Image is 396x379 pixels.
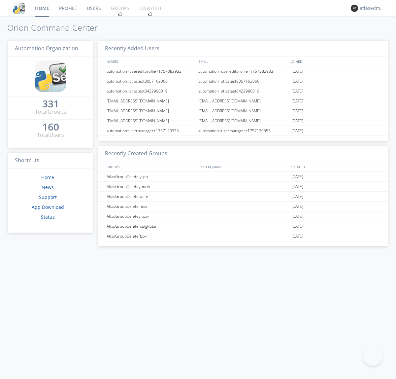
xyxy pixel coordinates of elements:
a: [EMAIL_ADDRESS][DOMAIN_NAME][EMAIL_ADDRESS][DOMAIN_NAME][DATE] [98,116,388,126]
div: EMAIL [197,57,289,66]
a: automation+usereditprofile+1757382933automation+usereditprofile+1757382933[DATE] [98,66,388,76]
a: AtlasGroupDeletefbpxr[DATE] [98,231,388,241]
span: [DATE] [291,172,303,182]
a: [EMAIL_ADDRESS][DOMAIN_NAME][EMAIL_ADDRESS][DOMAIN_NAME][DATE] [98,96,388,106]
a: AtlasGroupDeleteynncw[DATE] [98,182,388,192]
h3: Shortcuts [8,153,93,169]
div: automation+atlastest8057162066 [197,76,290,86]
div: Total Users [37,131,64,139]
a: automation+usermanager+1757120355automation+usermanager+1757120355[DATE] [98,126,388,136]
div: atlas+dm+only+lead [360,5,384,12]
span: [DATE] [291,86,303,96]
a: AtlasGroupDeletefculgRubin[DATE] [98,221,388,231]
img: cddb5a64eb264b2086981ab96f4c1ba7 [35,60,66,92]
span: [DATE] [291,76,303,86]
a: AtlasGroupDeletelnnsn[DATE] [98,202,388,211]
img: spin.svg [148,12,152,17]
span: [DATE] [291,211,303,221]
a: 160 [42,124,59,131]
img: 373638.png [351,5,358,12]
span: Automation Organization [15,45,78,52]
div: [EMAIL_ADDRESS][DOMAIN_NAME] [197,106,290,116]
div: automation+atlastest8057162066 [105,76,196,86]
span: [DATE] [291,66,303,76]
a: Home [41,174,54,180]
span: [DATE] [291,221,303,231]
span: [DATE] [291,202,303,211]
div: NAMES [105,57,195,66]
span: [DATE] [291,231,303,241]
div: 331 [42,100,59,107]
a: automation+atlastest8422990019automation+atlastest8422990019[DATE] [98,86,388,96]
h3: Recently Created Groups [98,146,388,162]
div: automation+usereditprofile+1757382933 [105,66,196,76]
span: [DATE] [291,116,303,126]
a: Support [39,194,57,200]
div: AtlasGroupDeletefbpxr [105,231,196,241]
div: AtlasGroupDeletelwsfe [105,192,196,201]
div: [EMAIL_ADDRESS][DOMAIN_NAME] [105,96,196,106]
a: AtlasGroupDeletelyrpp[DATE] [98,172,388,182]
div: automation+usermanager+1757120355 [105,126,196,135]
div: JOINED [289,57,381,66]
div: automation+atlastest8422990019 [197,86,290,96]
img: spin.svg [118,12,122,17]
div: [EMAIL_ADDRESS][DOMAIN_NAME] [105,106,196,116]
span: [DATE] [291,96,303,106]
a: 331 [42,100,59,108]
div: AtlasGroupDeleteynncw [105,182,196,191]
div: automation+usereditprofile+1757382933 [197,66,290,76]
a: Status [41,214,55,220]
div: automation+usermanager+1757120355 [197,126,290,135]
iframe: Toggle Customer Support [363,346,383,366]
div: SYSTEM_NAME [197,162,289,171]
div: AtlasGroupDeleteyiozw [105,211,196,221]
div: Total Groups [35,108,66,116]
div: 160 [42,124,59,130]
div: [EMAIL_ADDRESS][DOMAIN_NAME] [105,116,196,126]
img: cddb5a64eb264b2086981ab96f4c1ba7 [13,2,25,14]
h3: Recently Added Users [98,41,388,57]
span: [DATE] [291,106,303,116]
span: [DATE] [291,182,303,192]
a: AtlasGroupDeleteyiozw[DATE] [98,211,388,221]
div: automation+atlastest8422990019 [105,86,196,96]
span: [DATE] [291,192,303,202]
a: [EMAIL_ADDRESS][DOMAIN_NAME][EMAIL_ADDRESS][DOMAIN_NAME][DATE] [98,106,388,116]
span: [DATE] [291,126,303,136]
div: CREATED [289,162,381,171]
div: AtlasGroupDeletelnnsn [105,202,196,211]
div: AtlasGroupDeletefculgRubin [105,221,196,231]
div: GROUPS [105,162,195,171]
a: AtlasGroupDeletelwsfe[DATE] [98,192,388,202]
a: News [42,184,54,190]
a: automation+atlastest8057162066automation+atlastest8057162066[DATE] [98,76,388,86]
div: [EMAIL_ADDRESS][DOMAIN_NAME] [197,116,290,126]
div: AtlasGroupDeletelyrpp [105,172,196,181]
div: [EMAIL_ADDRESS][DOMAIN_NAME] [197,96,290,106]
a: App Download [32,204,64,210]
